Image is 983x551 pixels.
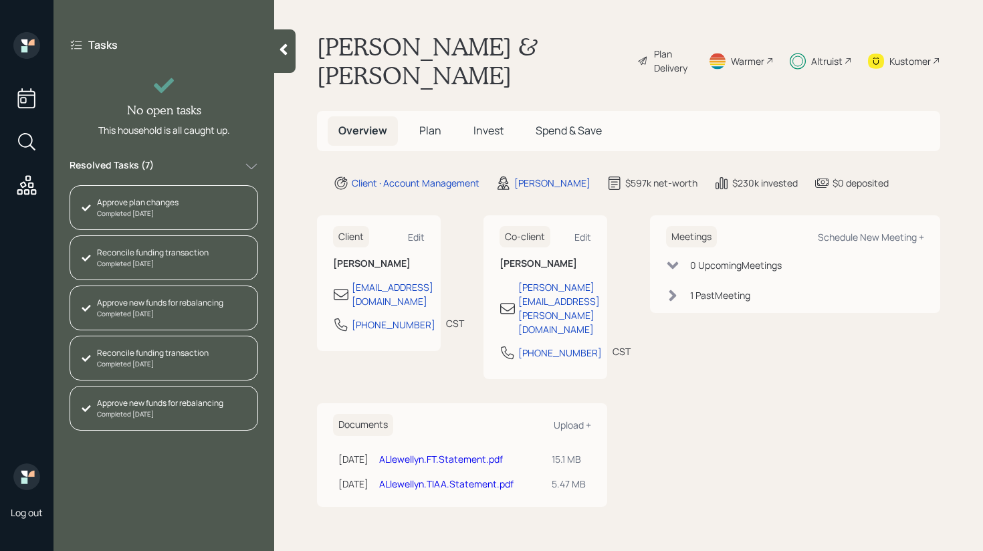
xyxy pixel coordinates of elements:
label: Resolved Tasks ( 7 ) [70,158,154,175]
h6: [PERSON_NAME] [333,258,425,269]
div: [DATE] [338,477,368,491]
img: retirable_logo.png [13,463,40,490]
div: Approve new funds for rebalancing [97,297,223,309]
div: Client · Account Management [352,176,479,190]
h6: Meetings [666,226,717,248]
div: $230k invested [732,176,798,190]
div: Completed [DATE] [97,409,223,419]
div: Edit [408,231,425,243]
div: Reconcile funding transaction [97,347,209,359]
div: 1 Past Meeting [690,288,750,302]
div: Approve new funds for rebalancing [97,397,223,409]
span: Invest [473,123,504,138]
div: Approve plan changes [97,197,179,209]
h6: [PERSON_NAME] [500,258,591,269]
div: Warmer [731,54,764,68]
div: Completed [DATE] [97,259,209,269]
div: Completed [DATE] [97,309,223,319]
h6: Co-client [500,226,550,248]
div: Reconcile funding transaction [97,247,209,259]
div: $597k net-worth [625,176,697,190]
span: Plan [419,123,441,138]
div: [PHONE_NUMBER] [352,318,435,332]
div: CST [446,316,464,330]
div: 5.47 MB [552,477,586,491]
h6: Client [333,226,369,248]
div: [EMAIL_ADDRESS][DOMAIN_NAME] [352,280,433,308]
div: $0 deposited [833,176,889,190]
a: ALlewellyn.FT.Statement.pdf [379,453,503,465]
div: 15.1 MB [552,452,586,466]
div: Log out [11,506,43,519]
div: Plan Delivery [654,47,692,75]
h1: [PERSON_NAME] & [PERSON_NAME] [317,32,627,90]
div: Altruist [811,54,843,68]
span: Overview [338,123,387,138]
div: [PERSON_NAME] [514,176,590,190]
div: CST [613,344,631,358]
label: Tasks [88,37,118,52]
div: Completed [DATE] [97,209,179,219]
div: [DATE] [338,452,368,466]
div: [PHONE_NUMBER] [518,346,602,360]
div: [PERSON_NAME][EMAIL_ADDRESS][PERSON_NAME][DOMAIN_NAME] [518,280,600,336]
span: Spend & Save [536,123,602,138]
div: Kustomer [889,54,931,68]
a: ALlewellyn.TIAA.Statement.pdf [379,477,514,490]
div: Edit [574,231,591,243]
div: Completed [DATE] [97,359,209,369]
h4: No open tasks [127,103,201,118]
div: 0 Upcoming Meeting s [690,258,782,272]
div: This household is all caught up. [98,123,230,137]
div: Schedule New Meeting + [818,231,924,243]
h6: Documents [333,414,393,436]
div: Upload + [554,419,591,431]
